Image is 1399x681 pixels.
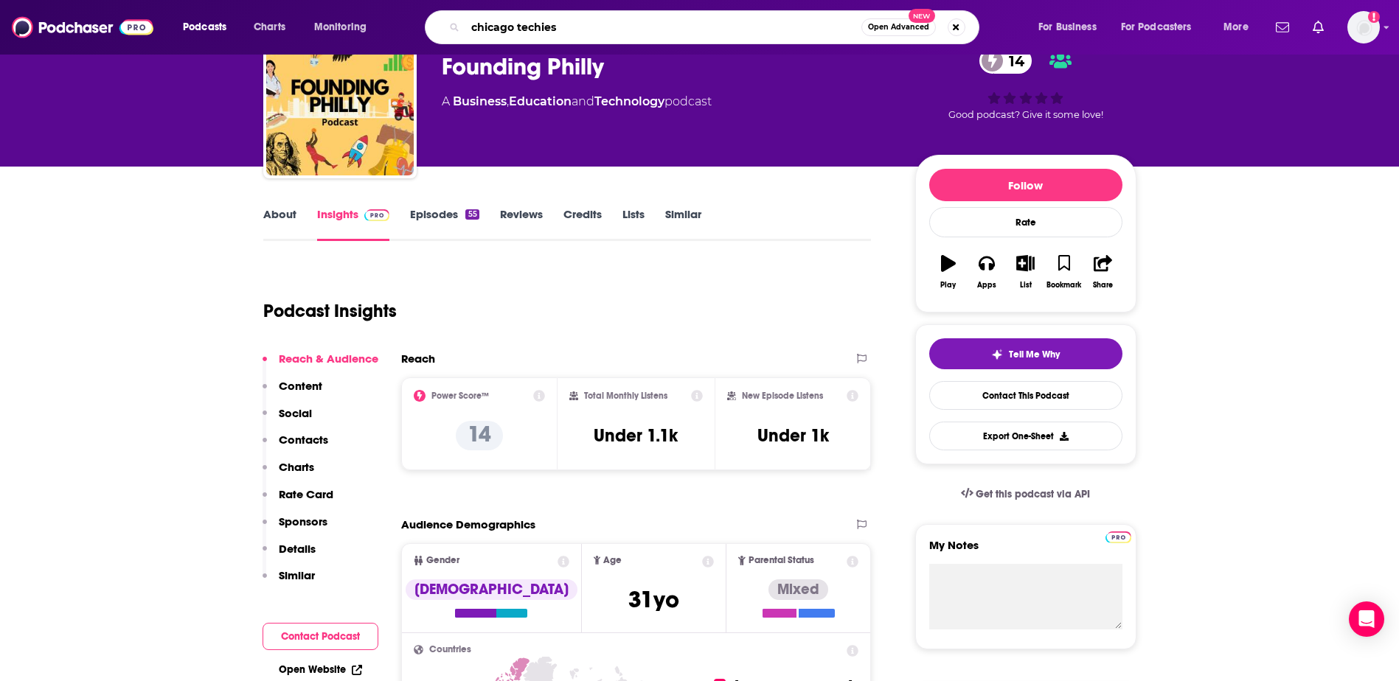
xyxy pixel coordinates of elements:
h1: Podcast Insights [263,300,397,322]
h2: Audience Demographics [401,517,535,531]
p: Charts [279,460,314,474]
span: For Business [1038,17,1097,38]
a: Open Website [279,663,362,676]
span: Get this podcast via API [976,488,1090,500]
a: About [263,207,296,241]
input: Search podcasts, credits, & more... [465,15,861,39]
div: 14Good podcast? Give it some love! [915,38,1136,130]
button: Follow [929,169,1122,201]
h3: Under 1k [757,425,829,447]
div: Mixed [768,579,828,600]
button: Content [263,379,322,406]
div: 55 [465,209,479,220]
button: Similar [263,568,315,596]
img: Founding Philly [266,28,414,175]
button: Sponsors [263,514,327,542]
a: Similar [665,207,701,241]
span: Age [603,556,622,565]
a: 14 [979,48,1032,74]
button: Social [263,406,312,433]
span: 14 [994,48,1032,74]
img: Podchaser Pro [1105,531,1131,543]
div: Rate [929,207,1122,237]
button: open menu [304,15,386,39]
label: My Notes [929,538,1122,564]
span: Parental Status [749,556,814,565]
button: Rate Card [263,487,333,514]
a: Technology [594,94,664,108]
p: Content [279,379,322,393]
button: List [1006,245,1044,298]
button: Charts [263,460,314,487]
div: A podcast [442,93,712,111]
button: open menu [1028,15,1115,39]
button: tell me why sparkleTell Me Why [929,338,1122,369]
span: More [1223,17,1249,38]
button: open menu [1111,15,1213,39]
span: For Podcasters [1121,17,1192,38]
div: Search podcasts, credits, & more... [439,10,993,44]
a: Lists [622,207,645,241]
svg: Add a profile image [1368,11,1380,23]
a: Episodes55 [410,207,479,241]
button: Details [263,542,316,569]
a: Business [453,94,507,108]
button: open menu [173,15,246,39]
a: Reviews [500,207,543,241]
p: 14 [456,421,503,450]
button: Bookmark [1045,245,1083,298]
button: Show profile menu [1347,11,1380,43]
a: Get this podcast via API [949,476,1103,512]
img: Podchaser Pro [364,209,390,221]
img: tell me why sparkle [991,349,1003,360]
h2: New Episode Listens [742,391,823,401]
button: Open AdvancedNew [861,18,936,36]
p: Similar [279,568,315,582]
div: Share [1093,281,1113,290]
span: New [909,9,935,23]
button: Contacts [263,433,328,460]
h2: Power Score™ [431,391,489,401]
a: Education [509,94,572,108]
span: Monitoring [314,17,367,38]
a: Show notifications dropdown [1270,15,1295,40]
span: 31 yo [628,585,679,614]
span: Charts [254,17,285,38]
p: Details [279,542,316,556]
span: Logged in as WE_Broadcast [1347,11,1380,43]
button: open menu [1213,15,1267,39]
span: Podcasts [183,17,226,38]
span: Countries [429,645,471,654]
span: Gender [426,556,459,565]
img: User Profile [1347,11,1380,43]
p: Social [279,406,312,420]
button: Export One-Sheet [929,422,1122,450]
p: Sponsors [279,514,327,528]
a: Show notifications dropdown [1307,15,1330,40]
p: Contacts [279,433,328,447]
div: Bookmark [1046,281,1081,290]
span: Open Advanced [868,24,929,31]
h3: Under 1.1k [594,425,678,447]
a: Contact This Podcast [929,381,1122,410]
p: Rate Card [279,487,333,501]
a: InsightsPodchaser Pro [317,207,390,241]
h2: Reach [401,352,435,366]
button: Play [929,245,968,298]
img: Podchaser - Follow, Share and Rate Podcasts [12,13,153,41]
p: Reach & Audience [279,352,378,366]
button: Share [1083,245,1122,298]
h2: Total Monthly Listens [584,391,667,401]
span: Good podcast? Give it some love! [948,109,1103,120]
button: Contact Podcast [263,623,378,650]
a: Charts [244,15,294,39]
div: List [1020,281,1032,290]
button: Reach & Audience [263,352,378,379]
span: and [572,94,594,108]
div: [DEMOGRAPHIC_DATA] [406,579,577,600]
a: Pro website [1105,529,1131,543]
div: Play [940,281,956,290]
span: Tell Me Why [1009,349,1060,360]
